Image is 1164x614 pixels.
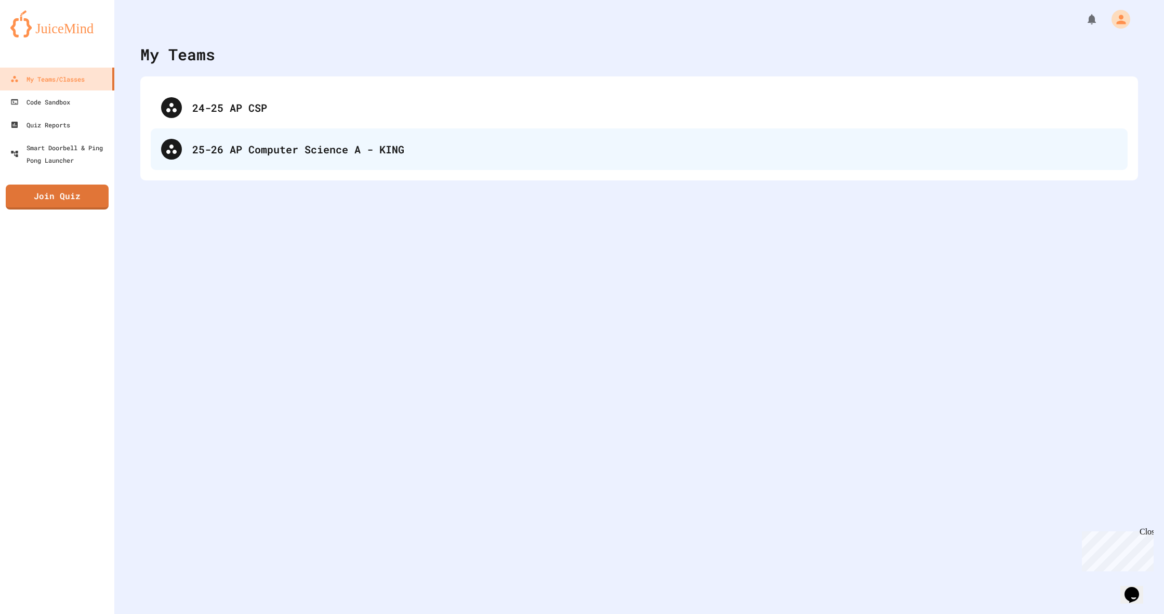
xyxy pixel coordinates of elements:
div: My Teams [140,43,215,66]
div: My Account [1101,7,1133,31]
div: My Teams/Classes [10,73,85,85]
div: Smart Doorbell & Ping Pong Launcher [10,141,110,166]
iframe: chat widget [1078,527,1154,571]
iframe: chat widget [1120,572,1154,604]
a: Join Quiz [6,185,109,210]
div: 24-25 AP CSP [151,87,1128,128]
div: 25-26 AP Computer Science A - KING [192,141,1117,157]
img: logo-orange.svg [10,10,104,37]
div: My Notifications [1066,10,1101,28]
div: Code Sandbox [10,96,70,108]
div: 24-25 AP CSP [192,100,1117,115]
div: Quiz Reports [10,119,70,131]
div: 25-26 AP Computer Science A - KING [151,128,1128,170]
div: Chat with us now!Close [4,4,72,66]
